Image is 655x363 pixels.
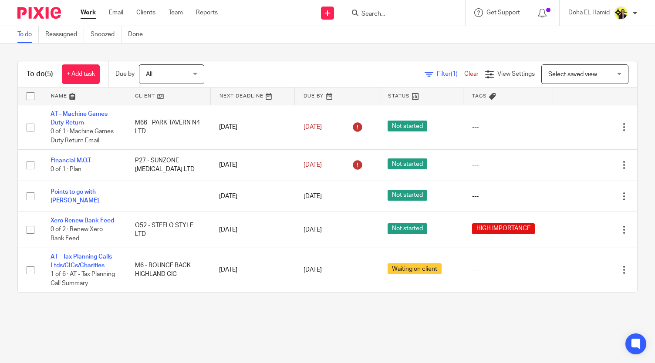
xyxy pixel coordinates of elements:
input: Search [361,10,439,18]
a: Financial M.O.T [51,158,91,164]
div: --- [472,266,544,274]
span: Not started [388,121,427,131]
div: --- [472,123,544,131]
span: Get Support [486,10,520,16]
span: [DATE] [304,162,322,168]
td: [DATE] [210,181,295,212]
span: Not started [388,223,427,234]
span: All [146,71,152,77]
span: HIGH IMPORTANCE [472,223,535,234]
td: [DATE] [210,212,295,248]
img: Doha-Starbridge.jpg [614,6,628,20]
img: Pixie [17,7,61,19]
span: Tags [472,94,487,98]
a: AT - Machine Games Duty Return [51,111,108,126]
span: Select saved view [548,71,597,77]
span: 0 of 1 · Machine Games Duty Return Email [51,128,114,144]
span: Waiting on client [388,263,442,274]
span: 1 of 6 · AT - Tax Planning Call Summary [51,271,115,286]
td: O52 - STEELO STYLE LTD [126,212,211,248]
div: --- [472,192,544,201]
a: Clients [136,8,155,17]
a: Work [81,8,96,17]
td: [DATE] [210,105,295,150]
td: M6 - BOUNCE BACK HIGHLAND CIC [126,248,211,292]
a: Clear [464,71,479,77]
span: Filter [437,71,464,77]
a: Points to go with [PERSON_NAME] [51,189,99,204]
span: [DATE] [304,267,322,273]
p: Doha EL Hamid [568,8,610,17]
span: [DATE] [304,193,322,199]
span: 0 of 2 · Renew Xero Bank Feed [51,227,103,242]
span: (5) [45,71,53,77]
td: P27 - SUNZONE [MEDICAL_DATA] LTD [126,150,211,181]
h1: To do [27,70,53,79]
a: To do [17,26,39,43]
p: Due by [115,70,135,78]
td: [DATE] [210,150,295,181]
span: (1) [451,71,458,77]
span: View Settings [497,71,535,77]
a: AT - Tax Planning Calls - Ltds/CICs/Charities [51,254,115,269]
a: Team [169,8,183,17]
a: Xero Renew Bank Feed [51,218,114,224]
span: [DATE] [304,227,322,233]
a: Done [128,26,149,43]
span: Not started [388,190,427,201]
a: Reports [196,8,218,17]
span: 0 of 1 · Plan [51,167,81,173]
a: + Add task [62,64,100,84]
span: Not started [388,158,427,169]
span: [DATE] [304,124,322,130]
a: Snoozed [91,26,122,43]
a: Reassigned [45,26,84,43]
td: [DATE] [210,248,295,292]
a: Email [109,8,123,17]
div: --- [472,161,544,169]
td: M66 - PARK TAVERN N4 LTD [126,105,211,150]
